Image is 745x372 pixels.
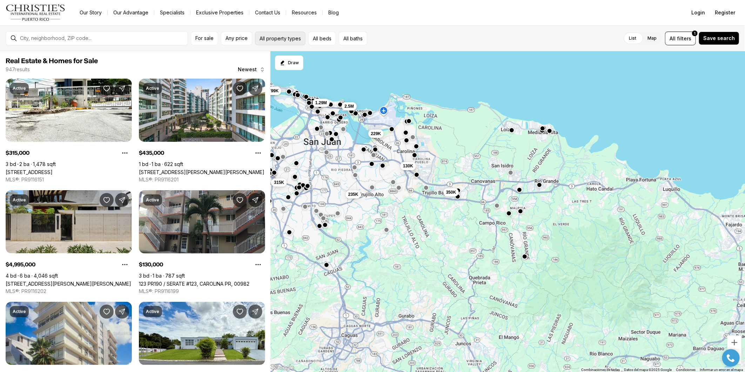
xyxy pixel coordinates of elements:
[271,178,287,186] button: 315K
[154,8,190,18] a: Specialists
[727,336,741,350] button: Acercar
[108,8,154,18] a: Our Advantage
[146,309,159,314] p: Active
[195,35,214,41] span: For sale
[403,163,413,168] span: 130K
[342,102,357,111] button: 2.5M
[368,129,384,138] button: 229K
[234,62,269,77] button: Newest
[139,169,264,175] a: 1509 PONCE DE LEON #1162, SANTURCE PR, 00909
[248,305,262,319] button: Share Property
[339,32,367,45] button: All baths
[443,188,459,196] button: 350K
[118,258,132,272] button: Property options
[624,368,672,372] span: Datos del mapa ©2025 Google
[313,98,330,107] button: 1.29M
[248,81,262,95] button: Share Property
[139,281,249,287] a: 123 PR190 / SERATE #123, CAROLINA PR, 00982
[269,88,279,93] span: 799K
[6,169,53,175] a: 8 833 RD #7G, GUAYNABO PR, 00969
[266,86,282,95] button: 799K
[13,197,26,203] p: Active
[677,35,691,42] span: filters
[274,179,284,185] span: 315K
[665,32,696,45] button: Allfilters1
[233,193,247,207] button: Save Property: 123 PR190 / SERATE #123
[6,281,131,287] a: 1211 LUCHETTI, SAN JUAN PR, 00907
[100,305,114,319] button: Save Property: 69 SANTIAGO IGLESIA #5A
[13,309,26,314] p: Active
[100,81,114,95] button: Save Property: 8 833 RD #7G
[6,67,30,72] p: 947 results
[446,189,456,195] span: 350K
[711,6,739,20] button: Register
[6,58,98,65] span: Real Estate & Homes for Sale
[345,190,361,198] button: 235K
[115,305,129,319] button: Share Property
[118,146,132,160] button: Property options
[344,104,354,109] span: 2.5M
[13,86,26,91] p: Active
[687,6,709,20] button: Login
[74,8,107,18] a: Our Story
[115,81,129,95] button: Share Property
[691,10,705,15] span: Login
[115,193,129,207] button: Share Property
[642,32,662,45] label: Map
[251,146,265,160] button: Property options
[146,197,159,203] p: Active
[226,35,248,41] span: Any price
[715,10,735,15] span: Register
[623,32,642,45] label: List
[249,8,286,18] button: Contact Us
[191,32,218,45] button: For sale
[348,191,358,197] span: 235K
[700,368,743,372] a: Informar un error en el mapa
[233,305,247,319] button: Save Property: 1 URB LAS QUINTAS #D 5
[315,100,327,105] span: 1.29M
[6,4,66,21] img: logo
[286,8,322,18] a: Resources
[146,86,159,91] p: Active
[255,32,306,45] button: All property types
[670,35,676,42] span: All
[248,193,262,207] button: Share Property
[676,368,696,372] a: Condiciones (se abre en una nueva pestaña)
[238,67,257,72] span: Newest
[233,81,247,95] button: Save Property: 1509 PONCE DE LEON #1162
[400,161,416,170] button: 130K
[275,55,303,70] button: Start drawing
[323,8,344,18] a: Blog
[694,31,696,36] span: 1
[221,32,252,45] button: Any price
[251,258,265,272] button: Property options
[699,32,739,45] button: Save search
[308,32,336,45] button: All beds
[371,131,381,136] span: 229K
[100,193,114,207] button: Save Property: 1211 LUCHETTI
[190,8,249,18] a: Exclusive Properties
[703,35,735,41] span: Save search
